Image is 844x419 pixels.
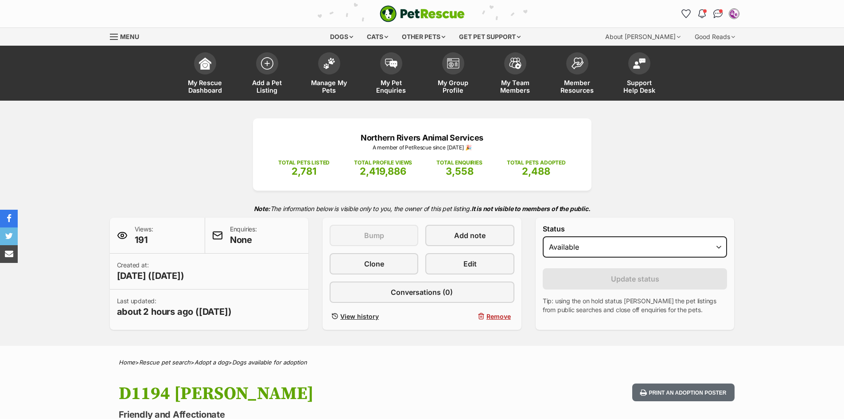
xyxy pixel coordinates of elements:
[340,312,379,321] span: View history
[230,234,257,246] span: None
[543,297,727,314] p: Tip: using the on hold status [PERSON_NAME] the pet listings from public searches and close off e...
[730,9,739,18] img: Northern Rivers Animal Services Inc profile pic
[194,359,228,366] a: Adopt a dog
[632,384,734,402] button: Print an adoption poster
[261,57,273,70] img: add-pet-listing-icon-0afa8454b4691262ce3f59096e99ab1cd57d4a30225e0717b998d2c9b9846f56.svg
[330,310,418,323] a: View history
[463,258,477,269] span: Edit
[688,28,741,46] div: Good Reads
[546,48,608,101] a: Member Resources
[199,57,211,70] img: dashboard-icon-eb2f2d2d3e046f16d808141f083e7271f6b2e854fb5c12c21221c1fb7104beca.svg
[298,48,360,101] a: Manage My Pets
[711,7,725,21] a: Conversations
[364,230,384,241] span: Bump
[422,48,484,101] a: My Group Profile
[447,58,459,69] img: group-profile-icon-3fa3cf56718a62981997c0bc7e787c4b2cf8bcc04b72c1350f741eb67cf2f40e.svg
[97,359,748,366] div: > > >
[232,359,307,366] a: Dogs available for adoption
[330,282,514,303] a: Conversations (0)
[543,225,727,233] label: Status
[679,7,741,21] ul: Account quick links
[117,261,184,282] p: Created at:
[309,79,349,94] span: Manage My Pets
[135,234,153,246] span: 191
[110,28,145,44] a: Menu
[119,384,494,404] h1: D1194 [PERSON_NAME]
[330,253,418,274] a: Clone
[698,9,705,18] img: notifications-46538b983faf8c2785f20acdc204bb7945ddae34d4c08c2a6579f10ce5e182be.svg
[117,270,184,282] span: [DATE] ([DATE])
[522,165,550,177] span: 2,488
[633,58,646,69] img: help-desk-icon-fdf02630f3aa405de69fd3d07c3f3aa587a6932b1a1747fa1d2bba05be0121f9.svg
[360,48,422,101] a: My Pet Enquiries
[174,48,236,101] a: My Rescue Dashboard
[425,253,514,274] a: Edit
[380,5,465,22] img: logo-e224e6f780fb5917bec1dbf3a21bbac754714ae5b6737aabdf751b685950b380.svg
[599,28,687,46] div: About [PERSON_NAME]
[247,79,287,94] span: Add a Pet Listing
[230,225,257,246] p: Enquiries:
[139,359,191,366] a: Rescue pet search
[354,159,412,167] p: TOTAL PROFILE VIEWS
[695,7,709,21] button: Notifications
[396,28,451,46] div: Other pets
[433,79,473,94] span: My Group Profile
[425,225,514,246] a: Add note
[619,79,659,94] span: Support Help Desk
[117,305,232,318] span: about 2 hours ago ([DATE])
[509,58,521,69] img: team-members-icon-5396bd8760b3fe7c0b43da4ab00e1e3bb1a5d9ba89233759b79545d2d3fc5d0d.svg
[679,7,693,21] a: Favourites
[371,79,411,94] span: My Pet Enquiries
[571,57,583,69] img: member-resources-icon-8e73f808a243e03378d46382f2149f9095a855e16c252ad45f914b54edf8863c.svg
[436,159,482,167] p: TOTAL ENQUIRIES
[361,28,394,46] div: Cats
[385,59,397,68] img: pet-enquiries-icon-7e3ad2cf08bfb03b45e93fb7055b45f3efa6380592205ae92323e6603595dc1f.svg
[727,7,741,21] button: My account
[360,165,406,177] span: 2,419,886
[119,359,135,366] a: Home
[266,132,578,144] p: Northern Rivers Animal Services
[471,205,591,212] strong: It is not visible to members of the public.
[454,230,486,241] span: Add note
[484,48,546,101] a: My Team Members
[425,310,514,323] button: Remove
[391,287,453,298] span: Conversations (0)
[543,268,727,290] button: Update status
[557,79,597,94] span: Member Resources
[486,312,511,321] span: Remove
[495,79,535,94] span: My Team Members
[608,48,670,101] a: Support Help Desk
[117,297,232,318] p: Last updated:
[278,159,330,167] p: TOTAL PETS LISTED
[254,205,270,212] strong: Note:
[120,33,139,40] span: Menu
[292,165,316,177] span: 2,781
[324,28,359,46] div: Dogs
[453,28,527,46] div: Get pet support
[713,9,723,18] img: chat-41dd97257d64d25036548639549fe6c8038ab92f7586957e7f3b1b290dea8141.svg
[323,58,335,69] img: manage-my-pets-icon-02211641906a0b7f246fdf0571729dbe1e7629f14944591b6c1af311fb30b64b.svg
[185,79,225,94] span: My Rescue Dashboard
[611,274,659,284] span: Update status
[364,258,384,269] span: Clone
[380,5,465,22] a: PetRescue
[110,200,735,218] p: The information below is visible only to you, the owner of this pet listing.
[330,225,418,246] button: Bump
[236,48,298,101] a: Add a Pet Listing
[446,165,474,177] span: 3,558
[266,144,578,152] p: A member of PetRescue since [DATE] 🎉
[507,159,566,167] p: TOTAL PETS ADOPTED
[135,225,153,246] p: Views:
